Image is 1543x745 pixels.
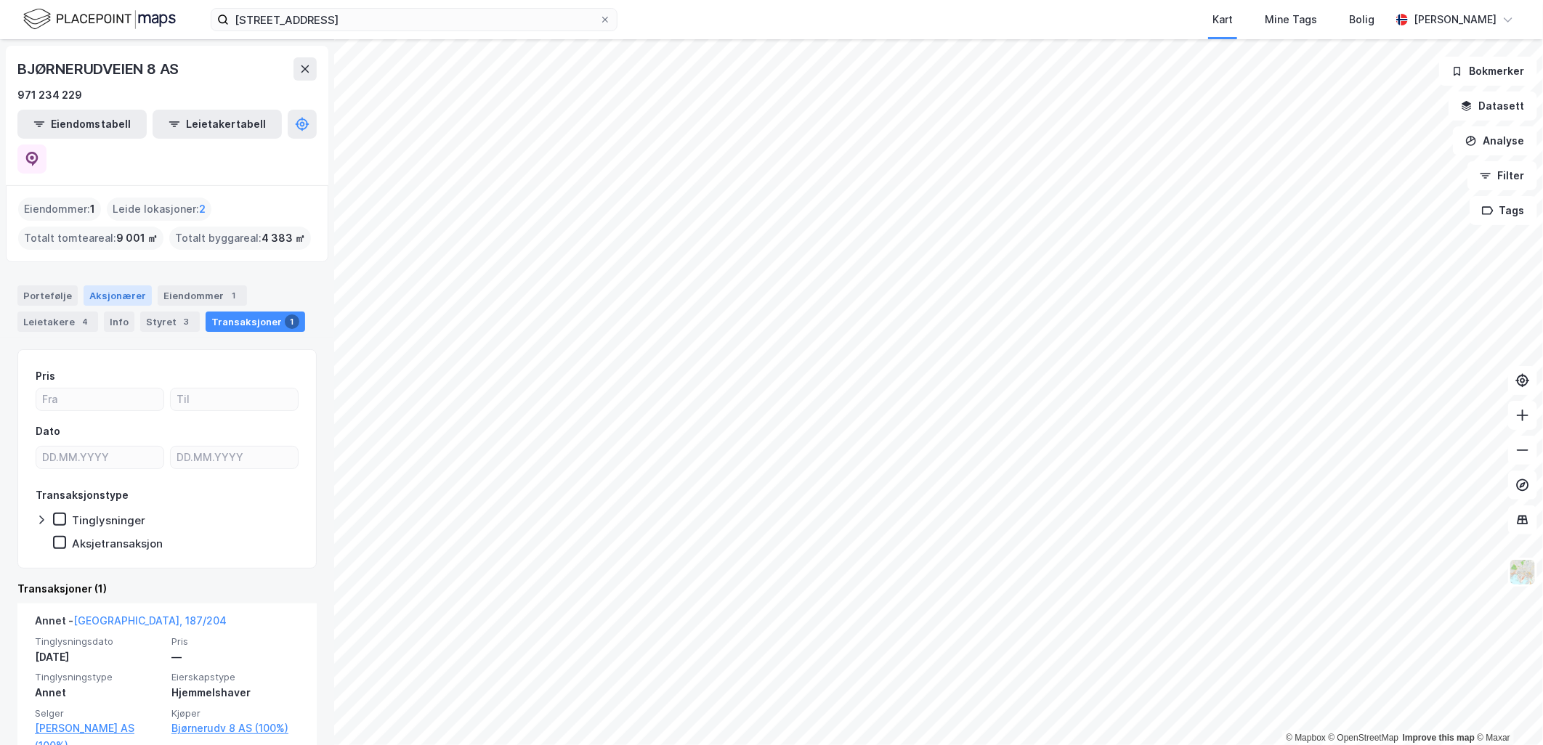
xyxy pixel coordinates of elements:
[35,612,227,635] div: Annet -
[285,314,299,329] div: 1
[23,7,176,32] img: logo.f888ab2527a4732fd821a326f86c7f29.svg
[171,707,299,720] span: Kjøper
[72,537,163,550] div: Aksjetransaksjon
[36,487,129,504] div: Transaksjonstype
[171,388,298,410] input: Til
[1470,675,1543,745] iframe: Chat Widget
[17,86,82,104] div: 971 234 229
[18,198,101,221] div: Eiendommer :
[35,707,163,720] span: Selger
[158,285,247,306] div: Eiendommer
[1414,11,1497,28] div: [PERSON_NAME]
[262,229,305,247] span: 4 383 ㎡
[17,285,78,306] div: Portefølje
[17,57,182,81] div: BJØRNERUDVEIEN 8 AS
[17,580,317,598] div: Transaksjoner (1)
[153,110,282,139] button: Leietakertabell
[36,447,163,468] input: DD.MM.YYYY
[72,513,145,527] div: Tinglysninger
[35,635,163,648] span: Tinglysningsdato
[84,285,152,306] div: Aksjonærer
[1349,11,1374,28] div: Bolig
[116,229,158,247] span: 9 001 ㎡
[1509,558,1536,586] img: Z
[171,648,299,666] div: —
[229,9,599,30] input: Søk på adresse, matrikkel, gårdeiere, leietakere eller personer
[171,447,298,468] input: DD.MM.YYYY
[17,110,147,139] button: Eiendomstabell
[199,200,206,218] span: 2
[1467,161,1537,190] button: Filter
[1329,733,1399,743] a: OpenStreetMap
[104,312,134,332] div: Info
[17,312,98,332] div: Leietakere
[171,720,299,737] a: Bjørnerudv 8 AS (100%)
[1470,196,1537,225] button: Tags
[171,684,299,701] div: Hjemmelshaver
[35,684,163,701] div: Annet
[78,314,92,329] div: 4
[36,423,60,440] div: Dato
[171,671,299,683] span: Eierskapstype
[140,312,200,332] div: Styret
[35,671,163,683] span: Tinglysningstype
[36,367,55,385] div: Pris
[1453,126,1537,155] button: Analyse
[1449,91,1537,121] button: Datasett
[171,635,299,648] span: Pris
[179,314,194,329] div: 3
[206,312,305,332] div: Transaksjoner
[90,200,95,218] span: 1
[227,288,241,303] div: 1
[36,388,163,410] input: Fra
[18,227,163,250] div: Totalt tomteareal :
[169,227,311,250] div: Totalt byggareal :
[1439,57,1537,86] button: Bokmerker
[107,198,211,221] div: Leide lokasjoner :
[1286,733,1326,743] a: Mapbox
[1212,11,1233,28] div: Kart
[35,648,163,666] div: [DATE]
[1265,11,1317,28] div: Mine Tags
[1403,733,1475,743] a: Improve this map
[73,614,227,627] a: [GEOGRAPHIC_DATA], 187/204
